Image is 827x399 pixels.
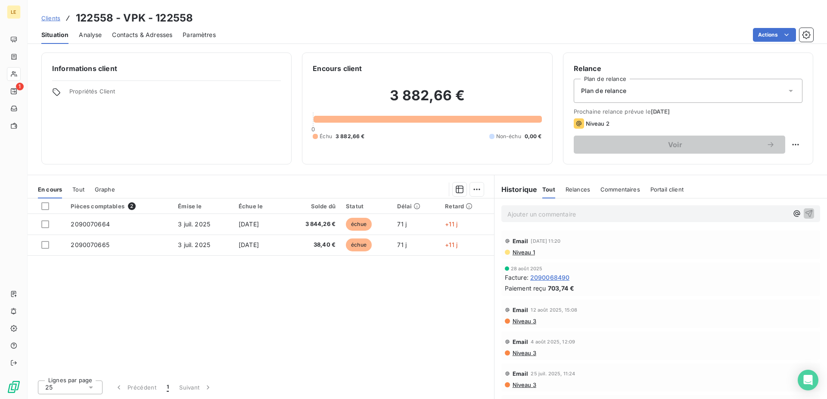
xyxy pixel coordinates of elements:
span: 3 juil. 2025 [178,241,210,248]
span: +11 j [445,241,457,248]
span: Non-échu [496,133,521,140]
button: Suivant [174,378,218,396]
span: 12 août 2025, 15:08 [531,307,577,312]
span: 2090070664 [71,220,110,228]
span: Prochaine relance prévue le [574,108,802,115]
span: Voir [584,141,766,148]
button: Voir [574,136,785,154]
span: Niveau 2 [586,120,609,127]
h6: Relance [574,63,802,74]
span: 71 j [397,241,407,248]
span: Plan de relance [581,87,626,95]
span: échue [346,238,372,251]
span: 0,00 € [525,133,542,140]
h6: Encours client [313,63,362,74]
span: 3 844,26 € [288,220,336,229]
span: 38,40 € [288,241,336,249]
h2: 3 882,66 € [313,87,541,113]
span: En cours [38,186,62,193]
span: 1 [167,383,169,392]
span: 25 juil. 2025, 11:24 [531,371,575,376]
span: échue [346,218,372,231]
span: Niveau 1 [512,249,535,256]
span: Graphe [95,186,115,193]
span: 28 août 2025 [511,266,543,271]
span: 3 juil. 2025 [178,220,210,228]
span: Niveau 3 [512,381,536,388]
span: Email [513,338,529,345]
span: Analyse [79,31,102,39]
span: Situation [41,31,68,39]
a: Clients [41,14,60,22]
div: Statut [346,203,387,210]
h6: Informations client [52,63,281,74]
span: 0 [311,126,315,133]
span: Email [513,238,529,244]
span: Relances [566,186,590,193]
button: Actions [753,28,796,42]
h3: 122558 - VPK - 122558 [76,10,193,26]
span: Niveau 3 [512,350,536,356]
span: Tout [72,186,84,193]
span: 4 août 2025, 12:09 [531,339,575,344]
span: Propriétés Client [69,88,281,100]
span: Paiement reçu [505,284,546,293]
span: 703,74 € [548,284,574,293]
span: 2 [128,202,136,210]
span: 1 [16,83,24,90]
span: Paramètres [183,31,216,39]
span: [DATE] 11:20 [531,238,560,244]
span: 71 j [397,220,407,228]
span: 2090068490 [530,273,570,282]
span: +11 j [445,220,457,228]
div: Pièces comptables [71,202,168,210]
span: Niveau 3 [512,318,536,325]
div: Retard [445,203,488,210]
span: [DATE] [239,220,259,228]
span: 3 882,66 € [336,133,365,140]
span: Portail client [650,186,684,193]
span: [DATE] [239,241,259,248]
span: Contacts & Adresses [112,31,172,39]
h6: Historique [494,184,538,195]
span: Commentaires [600,186,640,193]
span: Email [513,370,529,377]
div: Open Intercom Messenger [798,370,818,390]
button: 1 [162,378,174,396]
div: LE [7,5,21,19]
button: Précédent [109,378,162,396]
div: Échue le [239,203,277,210]
span: 25 [45,383,53,392]
span: Clients [41,15,60,22]
img: Logo LeanPay [7,380,21,394]
span: Échu [320,133,332,140]
span: Email [513,306,529,313]
div: Émise le [178,203,228,210]
span: Tout [542,186,555,193]
div: Délai [397,203,435,210]
div: Solde dû [288,203,336,210]
span: 2090070665 [71,241,109,248]
span: Facture : [505,273,529,282]
span: [DATE] [651,108,670,115]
